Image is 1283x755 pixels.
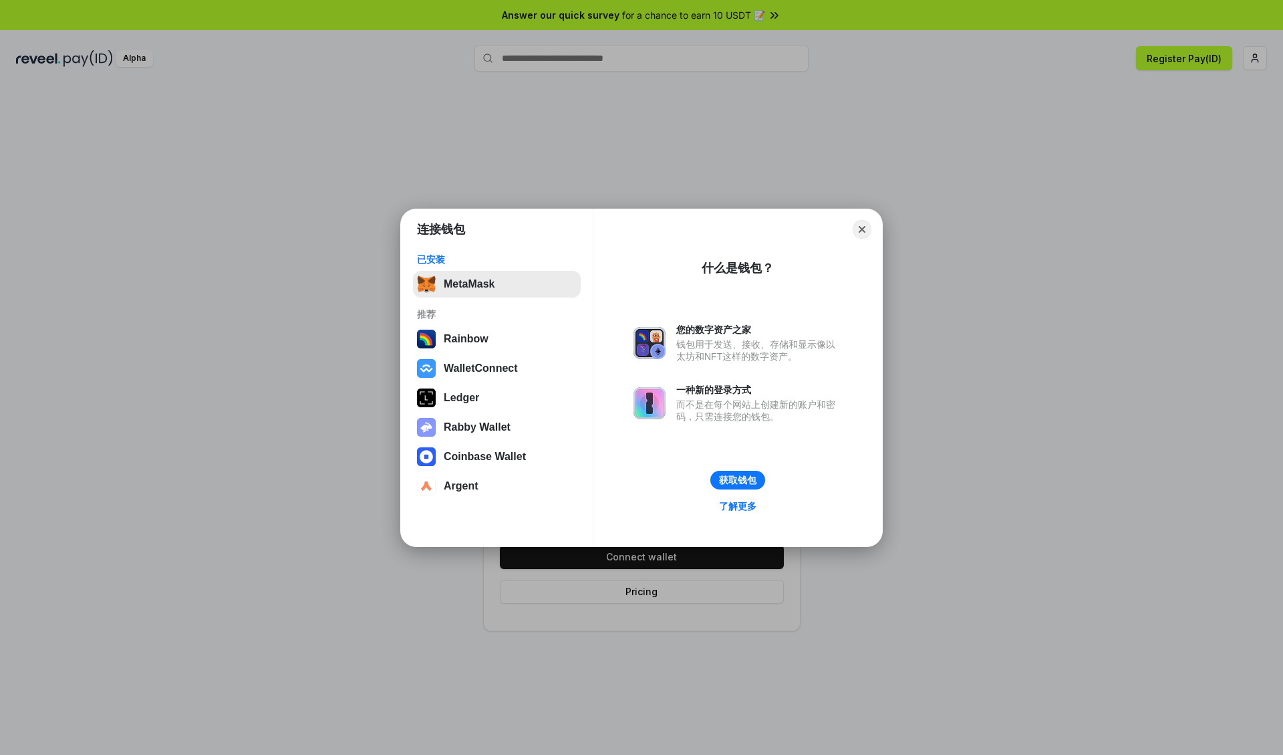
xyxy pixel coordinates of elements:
[413,473,581,500] button: Argent
[676,324,842,336] div: 您的数字资产之家
[417,447,436,466] img: svg+xml,%3Csvg%20width%3D%2228%22%20height%3D%2228%22%20viewBox%3D%220%200%2028%2028%22%20fill%3D...
[417,477,436,496] img: svg+xml,%3Csvg%20width%3D%2228%22%20height%3D%2228%22%20viewBox%3D%220%200%2028%2028%22%20fill%3D...
[413,385,581,411] button: Ledger
[853,220,871,239] button: Close
[444,362,518,374] div: WalletConnect
[719,500,756,512] div: 了解更多
[417,389,436,407] img: svg+xml,%3Csvg%20xmlns%3D%22http%3A%2F%2Fwww.w3.org%2F2000%2Fsvg%22%20width%3D%2228%22%20height%3...
[633,327,666,359] img: svg+xml,%3Csvg%20xmlns%3D%22http%3A%2F%2Fwww.w3.org%2F2000%2Fsvg%22%20fill%3D%22none%22%20viewBox...
[444,480,478,492] div: Argent
[413,355,581,382] button: WalletConnect
[719,474,756,486] div: 获取钱包
[413,443,581,470] button: Coinbase Wallet
[417,253,577,265] div: 已安装
[633,387,666,419] img: svg+xml,%3Csvg%20xmlns%3D%22http%3A%2F%2Fwww.w3.org%2F2000%2Fsvg%22%20fill%3D%22none%22%20viewBox...
[676,384,842,396] div: 一种新的登录方式
[444,421,511,433] div: Rabby Wallet
[413,326,581,352] button: Rainbow
[444,333,488,345] div: Rainbow
[413,414,581,441] button: Rabby Wallet
[444,392,479,404] div: Ledger
[417,330,436,348] img: svg+xml,%3Csvg%20width%3D%22120%22%20height%3D%22120%22%20viewBox%3D%220%200%20120%20120%22%20fil...
[417,308,577,320] div: 推荐
[417,418,436,437] img: svg+xml,%3Csvg%20xmlns%3D%22http%3A%2F%2Fwww.w3.org%2F2000%2Fsvg%22%20fill%3D%22none%22%20viewBox...
[417,275,436,294] img: svg+xml,%3Csvg%20fill%3D%22none%22%20height%3D%2233%22%20viewBox%3D%220%200%2035%2033%22%20width%...
[444,278,494,290] div: MetaMask
[417,359,436,378] img: svg+xml,%3Csvg%20width%3D%2228%22%20height%3D%2228%22%20viewBox%3D%220%200%2028%2028%22%20fill%3D...
[710,471,765,490] button: 获取钱包
[413,271,581,298] button: MetaMask
[444,451,526,463] div: Coinbase Wallet
[702,260,774,276] div: 什么是钱包？
[676,399,842,423] div: 而不是在每个网站上创建新的账户和密码，只需连接您的钱包。
[417,221,465,237] h1: 连接钱包
[676,338,842,362] div: 钱包用于发送、接收、存储和显示像以太坊和NFT这样的数字资产。
[711,498,764,515] a: 了解更多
